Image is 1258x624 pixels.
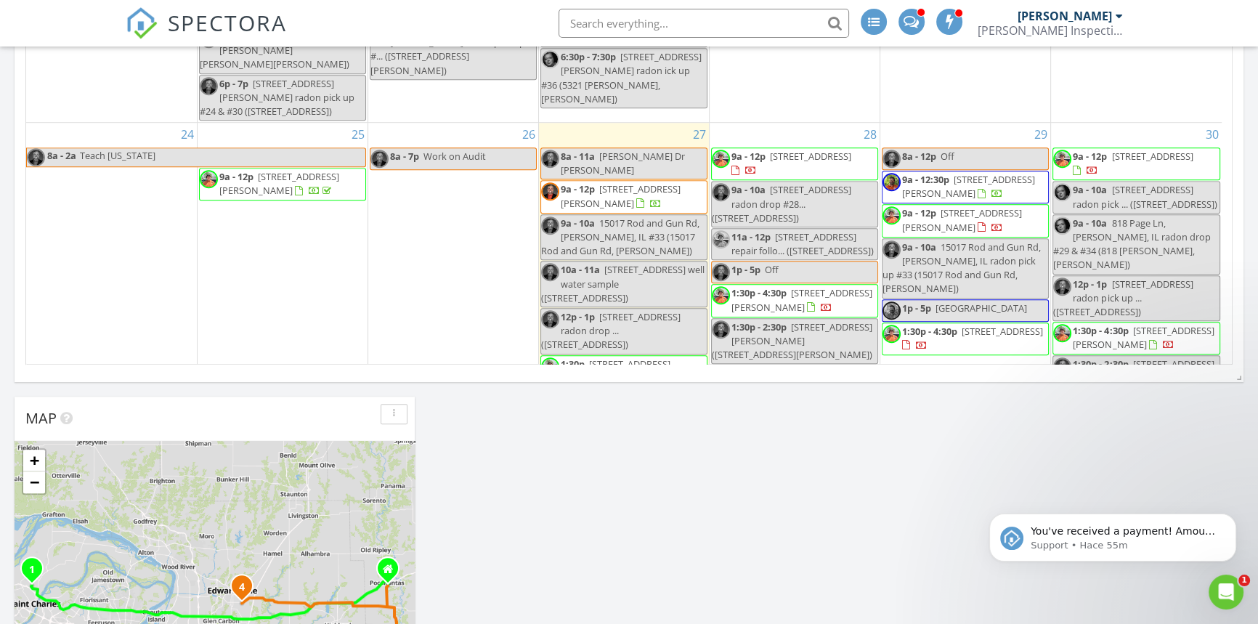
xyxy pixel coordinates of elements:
[540,180,707,213] a: 9a - 12p [STREET_ADDRESS][PERSON_NAME]
[712,183,730,201] img: matt_hawley5638g.jpg
[541,150,559,168] img: matt_hawley5638g.jpg
[368,123,538,418] td: Go to August 26, 2025
[219,170,253,183] span: 9a - 12p
[541,357,559,376] img: nic_photo_profile_.jpg
[1053,150,1071,168] img: nic_photo_profile_.jpg
[902,173,1035,200] a: 9a - 12:30p [STREET_ADDRESS][PERSON_NAME]
[880,123,1051,418] td: Go to August 29, 2025
[882,206,901,224] img: nic_photo_profile_.jpg
[200,77,218,95] img: matt_hawley5638g.jpg
[1238,575,1250,586] span: 1
[902,173,949,186] span: 9a - 12:30p
[423,150,486,163] span: Work on Audit
[1052,322,1220,354] a: 1:30p - 4:30p [STREET_ADDRESS][PERSON_NAME]
[1073,183,1107,196] span: 9a - 10a
[561,263,600,276] span: 10a - 11a
[1053,357,1218,413] span: [STREET_ADDRESS][PERSON_NAME] IL radon pick up #29 ([STREET_ADDRESS][PERSON_NAME])
[710,123,880,418] td: Go to August 28, 2025
[1073,277,1107,291] span: 12p - 1p
[1073,324,1128,337] span: 1:30p - 4:30p
[561,150,595,163] span: 8a - 11a
[882,240,1041,296] span: 15017 Rod and Gun Rd, [PERSON_NAME], IL radon pick up #33 (15017 Rod and Gun Rd, [PERSON_NAME])
[731,150,766,163] span: 9a - 12p
[731,183,766,196] span: 9a - 10a
[1073,150,1107,163] span: 9a - 12p
[46,148,77,166] span: 8a - 2a
[902,206,1022,233] a: 9a - 12p [STREET_ADDRESS][PERSON_NAME]
[126,7,158,39] img: The Best Home Inspection Software - Spectora
[1073,357,1128,370] span: 1:30p - 2:30p
[80,149,155,162] span: Teach [US_STATE]
[561,310,595,323] span: 12p - 1p
[902,173,1035,200] span: [STREET_ADDRESS][PERSON_NAME]
[941,150,954,163] span: Off
[370,22,531,77] span: [STREET_ADDRESS][PERSON_NAME] radon pick up #... ([STREET_ADDRESS][PERSON_NAME])
[126,20,287,50] a: SPECTORA
[32,568,41,577] div: 3420 Cottonwood Dr, Saint Charles, MO 63301
[882,204,1049,237] a: 9a - 12p [STREET_ADDRESS][PERSON_NAME]
[882,150,901,168] img: matt_hawley5638g.jpg
[219,170,339,197] a: 9a - 12p [STREET_ADDRESS][PERSON_NAME]
[967,483,1258,585] iframe: Intercom notifications mensaje
[731,230,771,243] span: 11a - 12p
[711,284,878,317] a: 1:30p - 4:30p [STREET_ADDRESS][PERSON_NAME]
[390,150,419,163] span: 8a - 7p
[561,50,616,63] span: 6:30p - 7:30p
[561,357,585,370] span: 1:30p
[200,170,218,188] img: nic_photo_profile_.jpg
[731,230,874,257] span: [STREET_ADDRESS] repair follo... ([STREET_ADDRESS])
[1018,9,1112,23] div: [PERSON_NAME]
[902,301,931,315] span: 1p - 5p
[519,123,538,146] a: Go to August 26, 2025
[561,182,595,195] span: 9a - 12p
[1073,150,1193,177] a: 9a - 12p [STREET_ADDRESS]
[561,182,681,209] a: 9a - 12p [STREET_ADDRESS][PERSON_NAME]
[541,50,559,68] img: screenshot_20241008_112640_photos_2.jpg
[731,286,872,313] a: 1:30p - 4:30p [STREET_ADDRESS][PERSON_NAME]
[712,320,730,339] img: matt_hawley5638g.jpg
[731,286,872,313] span: [STREET_ADDRESS][PERSON_NAME]
[538,123,709,418] td: Go to August 27, 2025
[1031,123,1050,146] a: Go to August 29, 2025
[1209,575,1243,609] iframe: Intercom live chat
[199,168,366,200] a: 9a - 12p [STREET_ADDRESS][PERSON_NAME]
[1052,147,1220,180] a: 9a - 12p [STREET_ADDRESS]
[29,564,35,575] i: 1
[882,301,901,320] img: jay_leaning_on_tree_cropped.jpg
[23,450,45,471] a: Zoom in
[902,325,1043,352] a: 1:30p - 4:30p [STREET_ADDRESS]
[765,263,779,276] span: Off
[370,150,389,168] img: matt_hawley5638g.jpg
[541,263,559,281] img: matt_hawley5638g.jpg
[731,320,787,333] span: 1:30p - 2:30p
[1051,123,1222,418] td: Go to August 30, 2025
[559,9,849,38] input: Search everything...
[561,357,670,384] span: [STREET_ADDRESS][PERSON_NAME]
[731,263,760,276] span: 1p - 5p
[197,123,368,418] td: Go to August 25, 2025
[902,206,1022,233] span: [STREET_ADDRESS][PERSON_NAME]
[1111,150,1193,163] span: [STREET_ADDRESS]
[731,150,851,177] a: 9a - 12p [STREET_ADDRESS]
[349,123,368,146] a: Go to August 25, 2025
[561,150,685,177] span: [PERSON_NAME] Dr [PERSON_NAME]
[902,325,957,338] span: 1:30p - 4:30p
[712,150,730,168] img: nic_photo_profile_.jpg
[178,123,197,146] a: Go to August 24, 2025
[541,310,559,328] img: matt_hawley5638g.jpg
[561,357,670,384] a: 1:30p [STREET_ADDRESS][PERSON_NAME]
[1073,324,1214,351] span: [STREET_ADDRESS][PERSON_NAME]
[690,123,709,146] a: Go to August 27, 2025
[541,50,702,105] span: [STREET_ADDRESS][PERSON_NAME] radon ick up #36 (5321 [PERSON_NAME], [PERSON_NAME])
[239,582,245,592] i: 4
[711,147,878,180] a: 9a - 12p [STREET_ADDRESS]
[882,325,901,343] img: nic_photo_profile_.jpg
[962,325,1043,338] span: [STREET_ADDRESS]
[242,585,251,594] div: 3490 Vicksburg Dr, Edwardsville, IL 62025
[1053,183,1071,201] img: screenshot_20241008_112640_photos_2.jpg
[1053,324,1071,342] img: nic_photo_profile_.jpg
